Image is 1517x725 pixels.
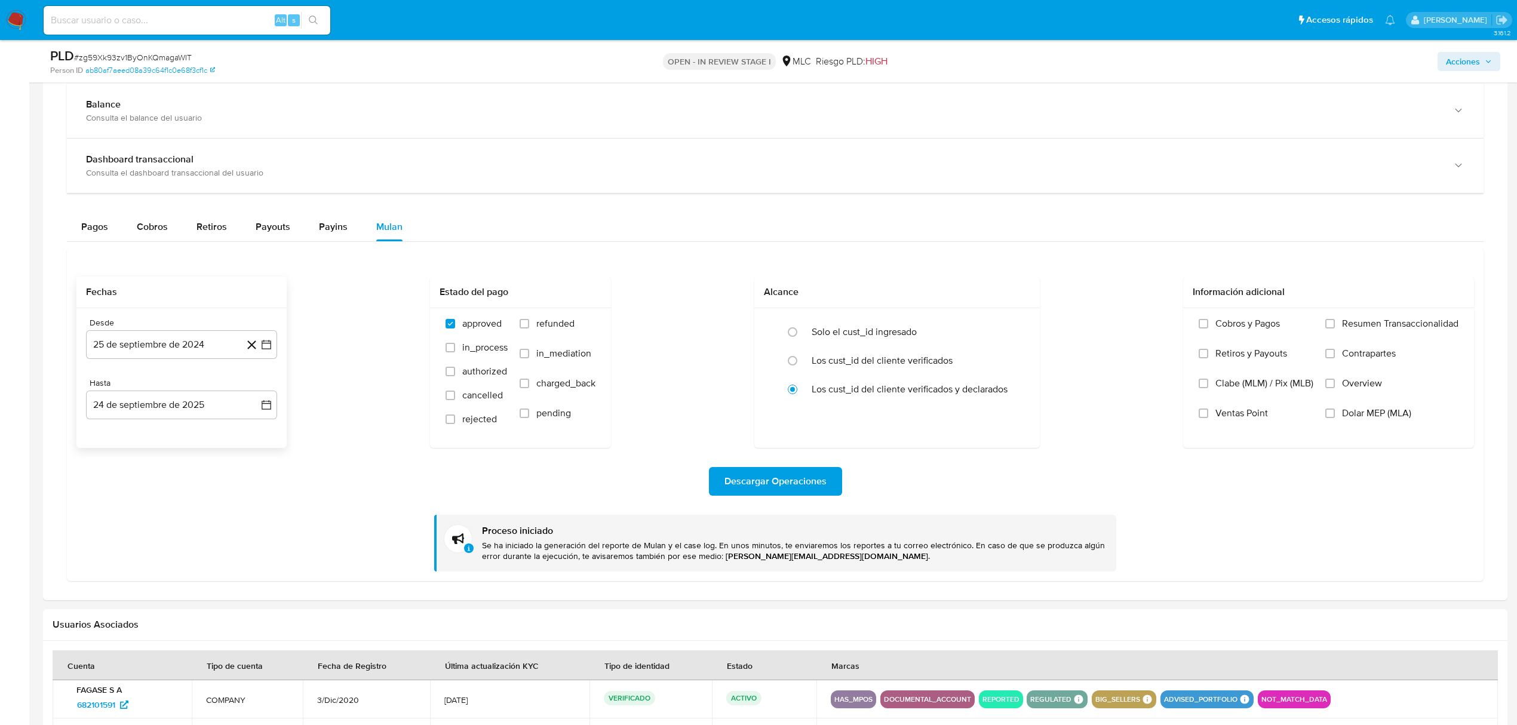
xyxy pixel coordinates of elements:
[50,46,74,65] b: PLD
[1494,28,1511,38] span: 3.161.2
[1306,14,1373,26] span: Accesos rápidos
[50,65,83,76] b: Person ID
[85,65,215,76] a: ab80af7aeed08a39c64f1c0e68f3cf1c
[816,55,888,68] span: Riesgo PLD:
[1438,52,1500,71] button: Acciones
[1495,14,1508,26] a: Salir
[44,13,330,28] input: Buscar usuario o caso...
[292,14,296,26] span: s
[1446,52,1480,71] span: Acciones
[1385,15,1395,25] a: Notificaciones
[276,14,285,26] span: Alt
[865,54,888,68] span: HIGH
[1424,14,1491,26] p: valentina.fiuri@mercadolibre.com
[781,55,811,68] div: MLC
[53,619,1498,631] h2: Usuarios Asociados
[301,12,325,29] button: search-icon
[663,53,776,70] p: OPEN - IN REVIEW STAGE I
[74,51,192,63] span: # zg59Xk93zv1ByOnKQmagaWIT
